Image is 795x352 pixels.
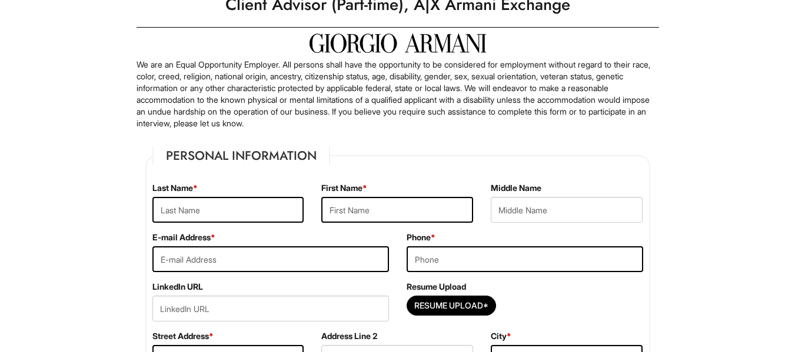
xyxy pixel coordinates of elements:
p: We are an Equal Opportunity Employer. All persons shall have the opportunity to be considered for... [137,59,659,129]
input: First Name [321,197,473,223]
label: Resume Upload [407,281,466,293]
img: Giorgio Armani [310,33,486,53]
label: City [491,330,511,342]
input: Last Name [152,197,304,223]
input: Middle Name [491,197,643,223]
input: LinkedIn URL [152,296,389,321]
label: First Name [321,182,367,194]
label: LinkedIn URL [152,281,203,293]
input: E-mail Address [152,246,389,272]
label: Phone [407,232,435,243]
legend: Personal Information [152,147,330,165]
label: Street Address [152,330,214,342]
label: E-mail Address [152,232,215,243]
button: Resume Upload*Resume Upload* [407,296,496,316]
label: Middle Name [491,182,541,194]
label: Address Line 2 [321,330,377,342]
label: Last Name [152,182,198,194]
input: Phone [407,246,643,272]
